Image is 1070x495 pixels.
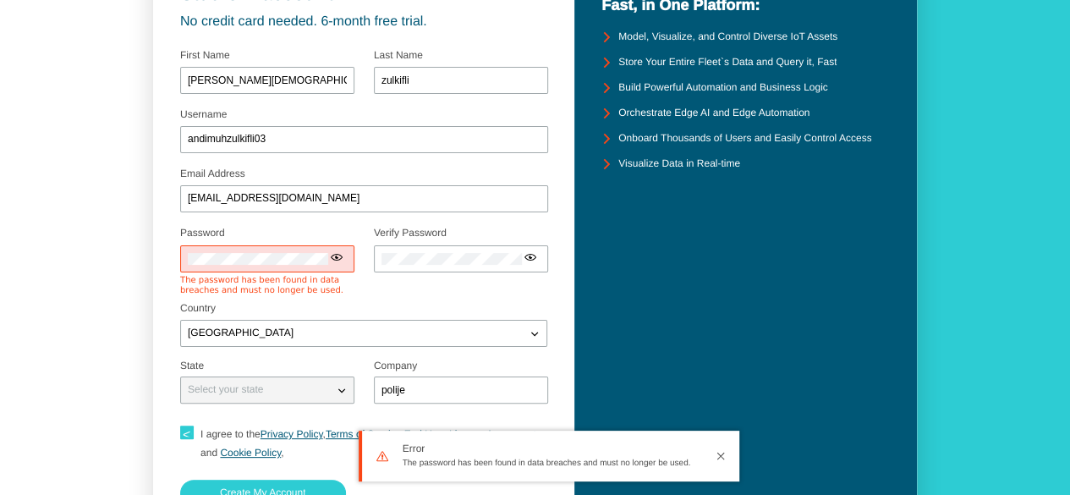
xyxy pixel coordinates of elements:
[618,31,837,43] unity-typography: Model, Visualize, and Control Diverse IoT Assets
[326,428,401,440] a: Terms of Service
[180,276,354,296] div: The password has been found in data breaches and must no longer be used.
[404,428,536,440] a: End User License Agreement
[180,14,547,30] unity-typography: No credit card needed. 6-month free trial.
[200,447,217,459] span: and
[374,227,447,239] label: Verify Password
[618,57,837,69] unity-typography: Store Your Entire Fleet`s Data and Query it, Fast
[200,428,536,459] span: I agree to the , , ,
[261,428,323,440] a: Privacy Policy
[180,108,227,120] label: Username
[618,82,827,94] unity-typography: Build Powerful Automation and Business Logic
[618,158,740,170] unity-typography: Visualize Data in Real-time
[180,168,245,179] label: Email Address
[180,227,225,239] label: Password
[220,447,281,459] a: Cookie Policy
[618,107,809,119] unity-typography: Orchestrate Edge AI and Edge Automation
[618,133,871,145] unity-typography: Onboard Thousands of Users and Easily Control Access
